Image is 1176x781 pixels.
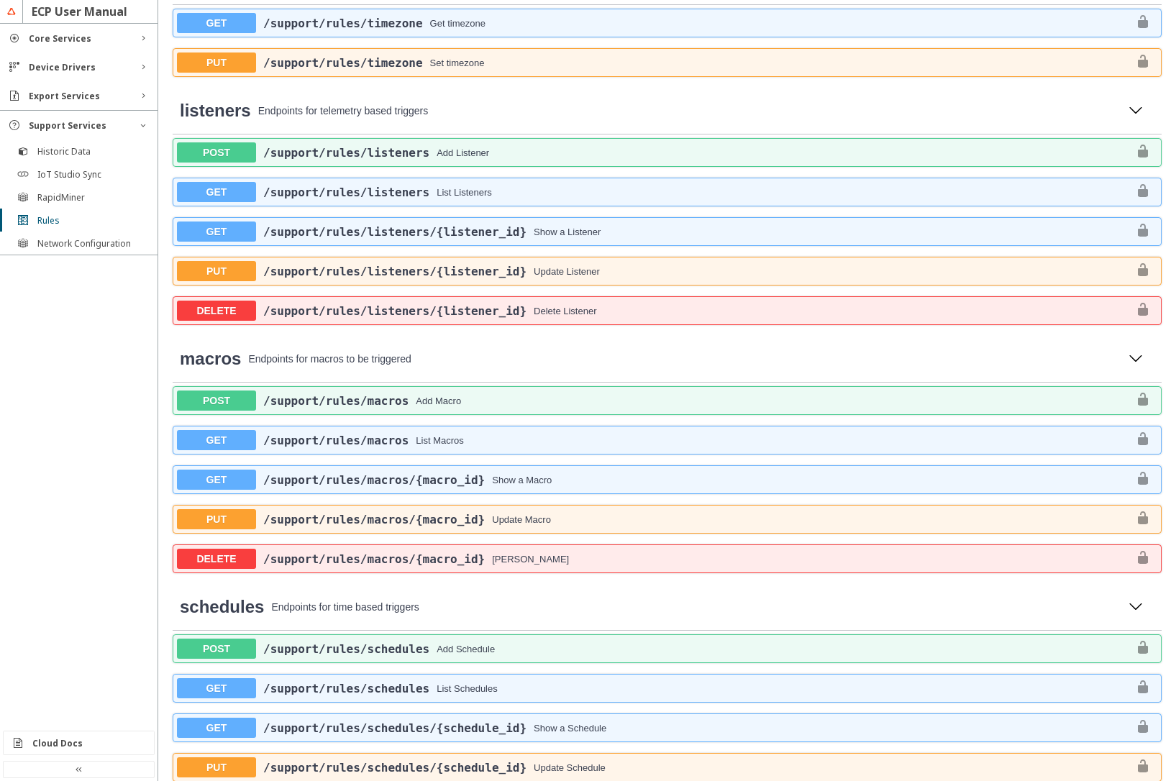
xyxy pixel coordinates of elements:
a: ​/support​/rules​/macros [263,394,409,408]
a: ​/support​/rules​/listeners​/{listener_id} [263,304,527,318]
span: PUT [177,509,256,529]
div: Add Macro [416,396,1129,406]
button: Collapse operation [1124,349,1147,370]
div: Show a Schedule [534,723,1129,734]
div: Add Schedule [437,644,1129,654]
a: ​/support​/rules​/listeners​/{listener_id} [263,225,527,239]
button: authorization button unlocked [1129,54,1157,71]
div: Update Schedule [534,762,1129,773]
span: PUT [177,261,256,281]
a: ​/support​/rules​/macros​/{macro_id} [263,473,485,487]
a: ​/support​/rules​/listeners​/{listener_id} [263,265,527,278]
button: authorization button unlocked [1129,550,1157,567]
div: Show a Macro [492,475,1129,485]
a: ​/support​/rules​/listeners [263,186,429,199]
button: authorization button unlocked [1129,14,1157,32]
span: POST [177,639,256,659]
div: Delete Listener [534,306,1129,316]
span: GET [177,718,256,738]
span: listeners [180,101,251,120]
button: authorization button unlocked [1129,392,1157,409]
button: authorization button unlocked [1129,471,1157,488]
button: authorization button unlocked [1129,640,1157,657]
a: ​/support​/rules​/schedules [263,642,429,656]
span: DELETE [177,301,256,321]
button: Collapse operation [1124,101,1147,122]
span: macros [180,349,241,368]
a: macros [180,349,241,369]
button: authorization button unlocked [1129,223,1157,240]
span: DELETE [177,549,256,569]
button: Collapse operation [1124,597,1147,618]
span: GET [177,13,256,33]
div: Set timezone [430,58,1129,68]
button: authorization button unlocked [1129,262,1157,280]
div: List Schedules [437,683,1129,694]
button: authorization button unlocked [1129,719,1157,736]
a: ​/support​/rules​/timezone [263,17,423,30]
span: PUT [177,52,256,73]
button: authorization button unlocked [1129,759,1157,776]
span: GET [177,678,256,698]
a: ​/support​/rules​/listeners [263,146,429,160]
div: [PERSON_NAME] [492,554,1129,565]
p: Endpoints for macros to be triggered [248,353,1117,365]
button: authorization button unlocked [1129,431,1157,449]
p: Endpoints for telemetry based triggers [258,105,1117,117]
a: schedules [180,597,264,617]
div: List Macros [416,435,1129,446]
button: authorization button unlocked [1129,680,1157,697]
div: Update Macro [492,514,1129,525]
span: GET [177,470,256,490]
button: authorization button unlocked [1129,302,1157,319]
div: Show a Listener [534,227,1129,237]
a: ​/support​/rules​/macros​/{macro_id} [263,552,485,566]
a: ​/support​/rules​/schedules​/{schedule_id} [263,721,527,735]
a: ​/support​/rules​/macros [263,434,409,447]
button: authorization button unlocked [1129,144,1157,161]
a: listeners [180,101,251,121]
span: POST [177,390,256,411]
span: POST [177,142,256,163]
p: Endpoints for time based triggers [271,601,1117,613]
a: ​/support​/rules​/schedules​/{schedule_id} [263,761,527,775]
a: ​/support​/rules​/macros​/{macro_id} [263,513,485,526]
a: ​/support​/rules​/schedules [263,682,429,695]
button: authorization button unlocked [1129,183,1157,201]
button: authorization button unlocked [1129,511,1157,528]
span: GET [177,430,256,450]
span: GET [177,221,256,242]
div: List Listeners [437,187,1129,198]
div: Add Listener [437,147,1129,158]
div: Get timezone [430,18,1129,29]
div: Update Listener [534,266,1129,277]
span: GET [177,182,256,202]
a: ​/support​/rules​/timezone [263,56,423,70]
span: PUT [177,757,256,777]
